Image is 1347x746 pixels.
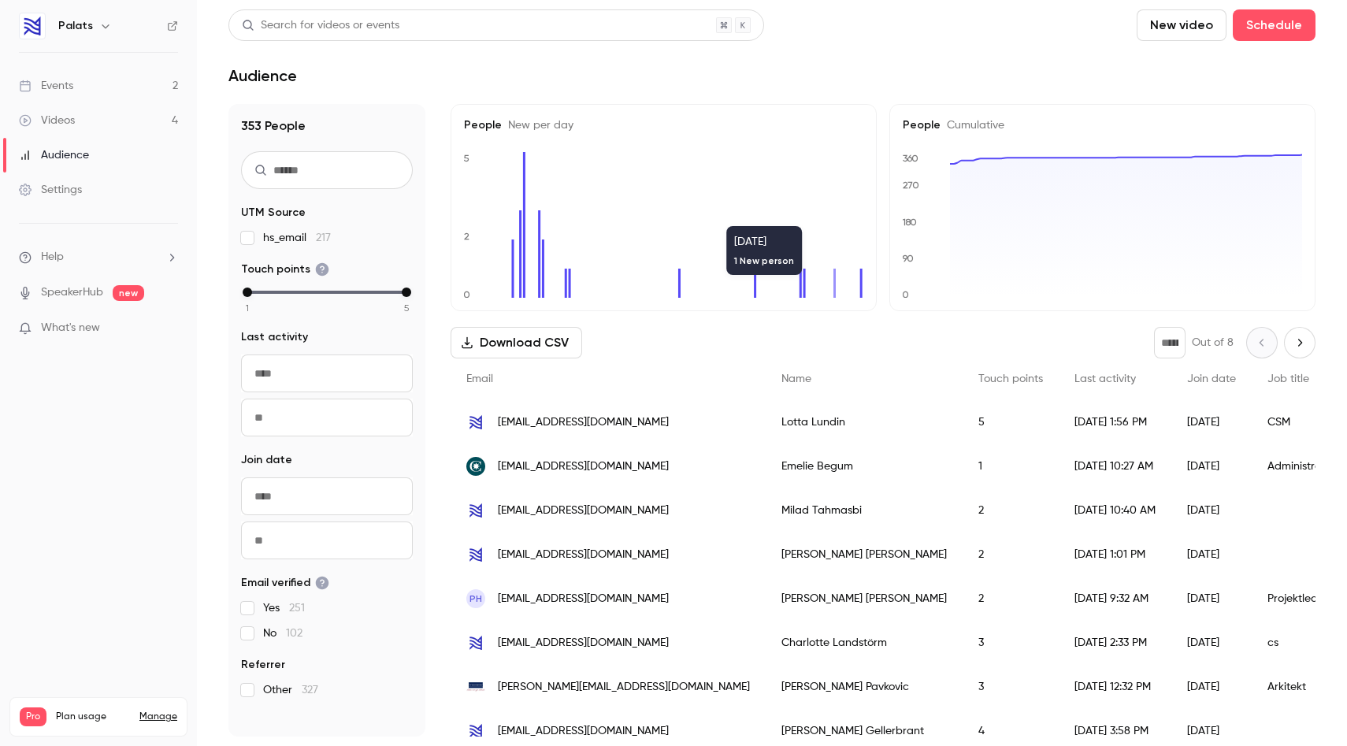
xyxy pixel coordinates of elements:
[241,262,329,277] span: Touch points
[263,625,302,641] span: No
[766,665,963,709] div: [PERSON_NAME] Pavkovic
[466,722,485,740] img: palats.io
[963,400,1059,444] div: 5
[466,677,485,696] img: stendorren.se
[466,373,493,384] span: Email
[963,621,1059,665] div: 3
[1171,621,1252,665] div: [DATE]
[20,13,45,39] img: Palats
[502,120,573,131] span: New per day
[404,301,409,315] span: 5
[466,633,485,652] img: palats.io
[241,521,413,559] input: To
[263,682,318,698] span: Other
[286,628,302,639] span: 102
[1171,533,1252,577] div: [DATE]
[963,577,1059,621] div: 2
[498,591,669,607] span: [EMAIL_ADDRESS][DOMAIN_NAME]
[1059,533,1171,577] div: [DATE] 1:01 PM
[498,458,669,475] span: [EMAIL_ADDRESS][DOMAIN_NAME]
[466,413,485,432] img: palats.io
[1171,400,1252,444] div: [DATE]
[902,253,914,264] text: 90
[766,488,963,533] div: Milad Tahmasbi
[463,289,470,300] text: 0
[316,232,331,243] span: 217
[1059,621,1171,665] div: [DATE] 2:33 PM
[1059,577,1171,621] div: [DATE] 9:32 AM
[263,230,331,246] span: hs_email
[1192,335,1234,351] p: Out of 8
[241,354,413,392] input: From
[903,180,919,191] text: 270
[241,657,285,673] span: Referrer
[464,117,863,133] h5: People
[766,400,963,444] div: Lotta Lundin
[302,685,318,696] span: 327
[402,288,411,297] div: max
[781,373,811,384] span: Name
[902,289,909,300] text: 0
[464,231,469,242] text: 2
[1059,444,1171,488] div: [DATE] 10:27 AM
[1171,665,1252,709] div: [DATE]
[41,249,64,265] span: Help
[139,711,177,723] a: Manage
[466,457,485,476] img: coor.com
[19,182,82,198] div: Settings
[1171,577,1252,621] div: [DATE]
[228,66,297,85] h1: Audience
[113,285,144,301] span: new
[1059,665,1171,709] div: [DATE] 12:32 PM
[19,249,178,265] li: help-dropdown-opener
[1233,9,1315,41] button: Schedule
[941,120,1004,131] span: Cumulative
[159,321,178,336] iframe: Noticeable Trigger
[19,78,73,94] div: Events
[1171,444,1252,488] div: [DATE]
[242,17,399,34] div: Search for videos or events
[241,399,413,436] input: To
[56,711,130,723] span: Plan usage
[469,592,482,606] span: PH
[498,547,669,563] span: [EMAIL_ADDRESS][DOMAIN_NAME]
[766,533,963,577] div: [PERSON_NAME] [PERSON_NAME]
[1074,373,1136,384] span: Last activity
[498,679,750,696] span: [PERSON_NAME][EMAIL_ADDRESS][DOMAIN_NAME]
[241,329,308,345] span: Last activity
[903,117,1302,133] h5: People
[241,205,306,221] span: UTM Source
[498,503,669,519] span: [EMAIL_ADDRESS][DOMAIN_NAME]
[19,113,75,128] div: Videos
[463,153,469,164] text: 5
[246,301,249,315] span: 1
[243,288,252,297] div: min
[241,452,292,468] span: Join date
[1059,488,1171,533] div: [DATE] 10:40 AM
[498,723,669,740] span: [EMAIL_ADDRESS][DOMAIN_NAME]
[766,444,963,488] div: Emelie Begum
[1187,373,1236,384] span: Join date
[1267,373,1309,384] span: Job title
[41,284,103,301] a: SpeakerHub
[1137,9,1226,41] button: New video
[963,444,1059,488] div: 1
[1059,400,1171,444] div: [DATE] 1:56 PM
[978,373,1043,384] span: Touch points
[263,600,305,616] span: Yes
[289,603,305,614] span: 251
[466,501,485,520] img: palats.io
[902,217,917,228] text: 180
[766,621,963,665] div: Charlotte Landstörm
[241,117,413,135] h1: 353 People
[963,488,1059,533] div: 2
[241,575,329,591] span: Email verified
[903,153,918,164] text: 360
[58,18,93,34] h6: Palats
[1284,327,1315,358] button: Next page
[241,477,413,515] input: From
[963,665,1059,709] div: 3
[19,147,89,163] div: Audience
[498,414,669,431] span: [EMAIL_ADDRESS][DOMAIN_NAME]
[963,533,1059,577] div: 2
